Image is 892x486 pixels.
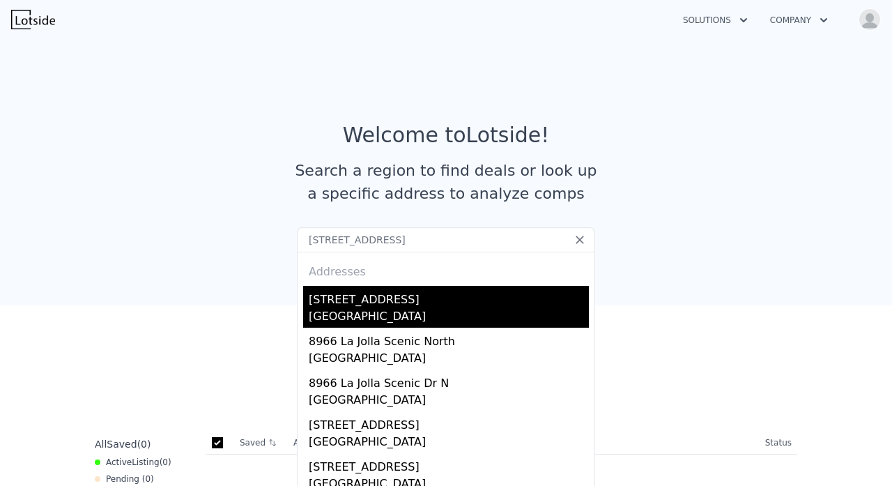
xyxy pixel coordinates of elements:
[89,350,803,375] div: Saved Properties
[234,432,288,454] th: Saved
[309,411,589,434] div: [STREET_ADDRESS]
[132,457,160,467] span: Listing
[95,437,151,451] div: All ( 0 )
[11,10,55,29] img: Lotside
[343,123,550,148] div: Welcome to Lotside !
[89,386,803,409] div: Save properties to see them here
[760,432,797,455] th: Status
[309,350,589,370] div: [GEOGRAPHIC_DATA]
[859,8,881,31] img: avatar
[309,392,589,411] div: [GEOGRAPHIC_DATA]
[672,8,759,33] button: Solutions
[106,457,171,468] span: Active ( 0 )
[288,432,760,455] th: Address
[309,286,589,308] div: [STREET_ADDRESS]
[309,328,589,350] div: 8966 La Jolla Scenic North
[309,453,589,476] div: [STREET_ADDRESS]
[759,8,839,33] button: Company
[297,227,595,252] input: Search an address or region...
[309,434,589,453] div: [GEOGRAPHIC_DATA]
[309,308,589,328] div: [GEOGRAPHIC_DATA]
[290,159,602,205] div: Search a region to find deals or look up a specific address to analyze comps
[303,252,589,286] div: Addresses
[107,439,137,450] span: Saved
[309,370,589,392] div: 8966 La Jolla Scenic Dr N
[95,473,154,485] div: Pending ( 0 )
